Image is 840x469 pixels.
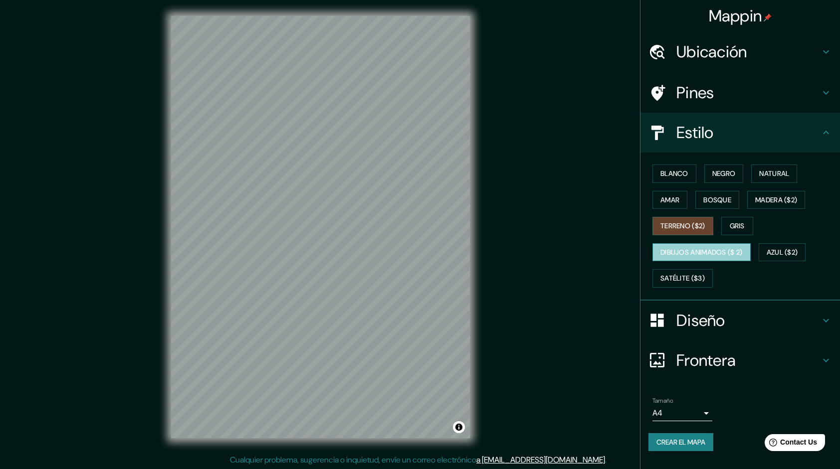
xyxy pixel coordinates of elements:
font: Azul ($2) [767,246,798,259]
label: Tamaño [652,396,673,405]
a: a [EMAIL_ADDRESS][DOMAIN_NAME] [476,455,605,465]
p: Cualquier problema, sugerencia o inquietud, envíe un correo electrónico . [230,454,607,466]
font: Negro [712,167,736,180]
button: Natural [751,164,797,183]
font: Bosque [703,194,731,206]
h4: Frontera [676,350,820,370]
div: A4 [652,405,712,421]
button: Crear el mapa [648,433,713,452]
font: Natural [759,167,789,180]
button: Bosque [695,191,739,209]
button: Gris [721,217,753,235]
canvas: Mapa [171,16,470,438]
button: Terreno ($2) [652,217,713,235]
h4: Estilo [676,123,820,143]
img: pin-icon.png [764,13,772,21]
iframe: Help widget launcher [751,430,829,458]
h4: Diseño [676,311,820,330]
font: Amar [660,194,679,206]
div: Ubicación [640,32,840,72]
button: Dibujos animados ($ 2) [652,243,751,262]
font: Gris [730,220,745,232]
font: Mappin [709,5,762,26]
button: Satélite ($3) [652,269,713,288]
h4: Pines [676,83,820,103]
div: Frontera [640,340,840,380]
div: Pines [640,73,840,113]
font: Blanco [660,167,688,180]
div: Diseño [640,301,840,340]
div: . [608,454,610,466]
button: Madera ($2) [747,191,805,209]
font: Terreno ($2) [660,220,705,232]
button: Amar [652,191,687,209]
div: . [607,454,608,466]
font: Dibujos animados ($ 2) [660,246,743,259]
button: Azul ($2) [759,243,806,262]
font: Madera ($2) [755,194,797,206]
font: Crear el mapa [656,436,705,449]
h4: Ubicación [676,42,820,62]
button: Blanco [652,164,696,183]
div: Estilo [640,113,840,153]
button: Negro [704,164,744,183]
button: Alternar atribución [453,421,465,433]
font: Satélite ($3) [660,272,705,285]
